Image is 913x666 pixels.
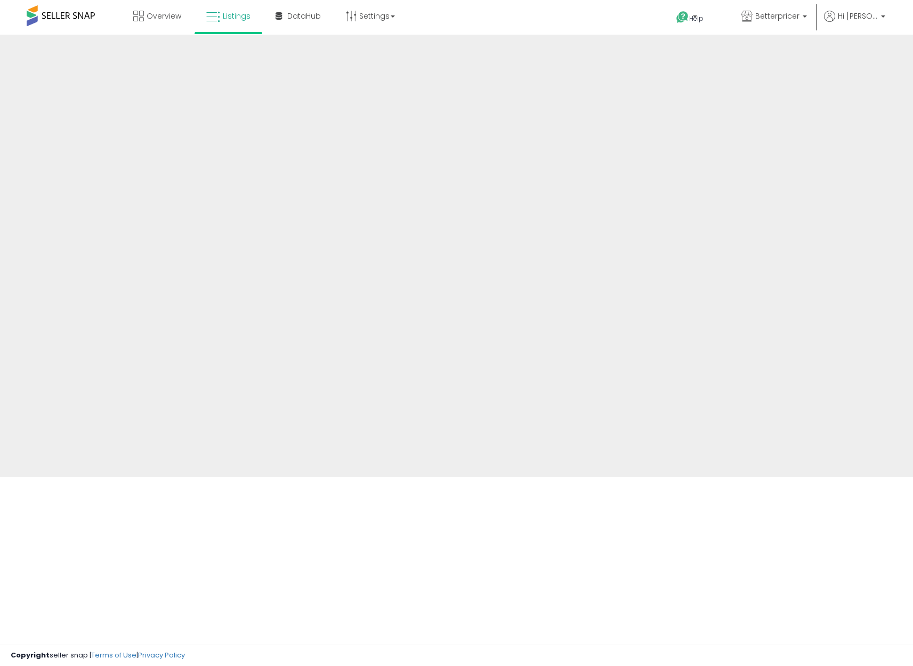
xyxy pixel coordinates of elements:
i: Get Help [676,11,689,24]
a: Help [668,3,724,35]
a: Hi [PERSON_NAME] [824,11,885,35]
span: Betterpricer [755,11,799,21]
span: Help [689,14,704,23]
span: Hi [PERSON_NAME] [838,11,878,21]
span: Listings [223,11,251,21]
span: DataHub [287,11,321,21]
span: Overview [147,11,181,21]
